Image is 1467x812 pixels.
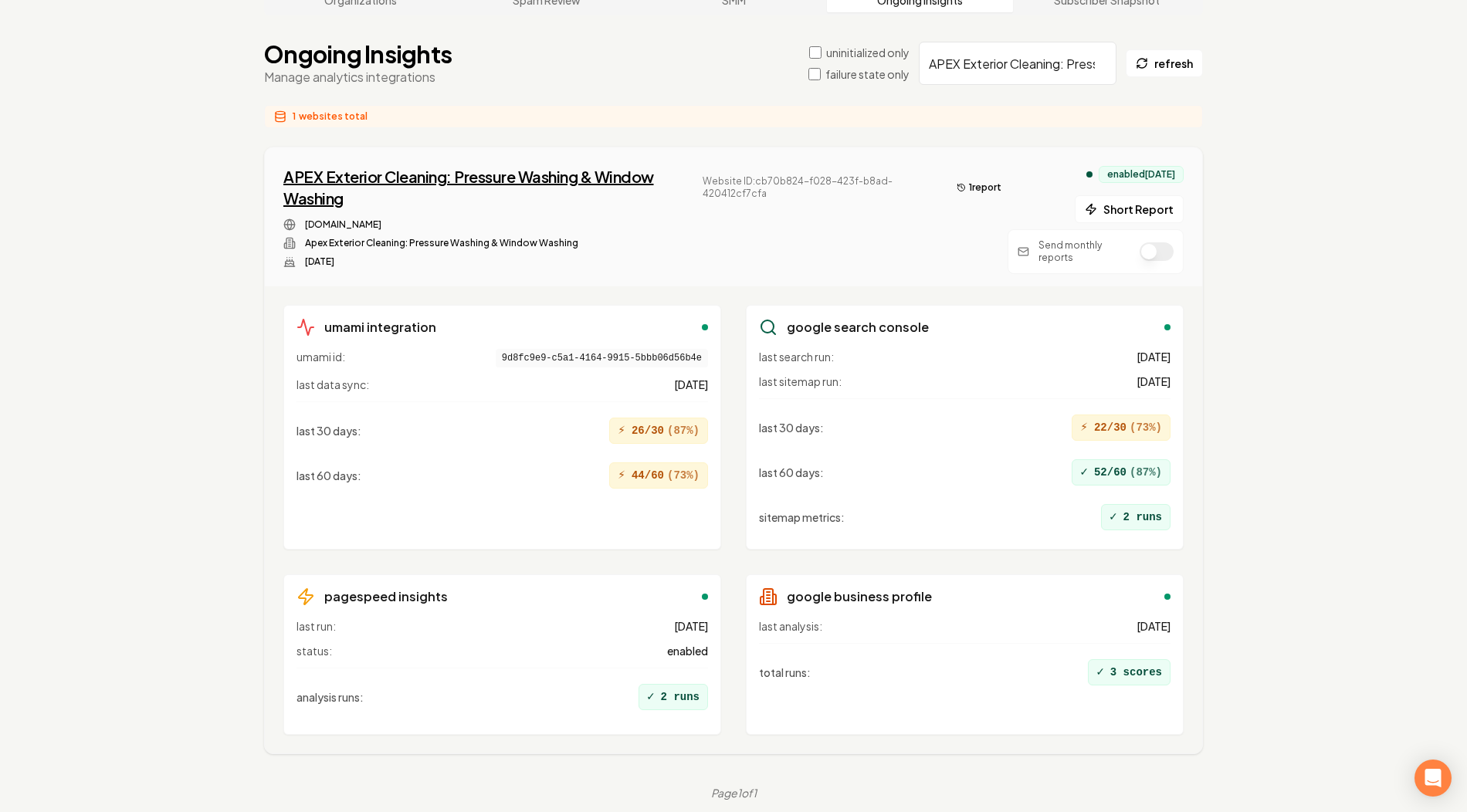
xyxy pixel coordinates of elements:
span: ( 73 %) [667,468,700,483]
span: ( 73 %) [1130,420,1162,435]
div: enabled [1164,594,1171,600]
h3: google business profile [787,587,932,606]
div: Page 1 of 1 [711,785,757,800]
div: Website [283,218,1008,231]
div: 2 runs [639,684,708,710]
span: sitemap metrics : [759,509,845,525]
span: ⚡ [1080,418,1088,437]
div: enabled [DATE] [1099,166,1184,183]
span: last 30 days : [296,423,361,438]
div: 22/30 [1072,414,1171,441]
span: ⚡ [618,466,625,485]
span: total runs : [759,665,811,680]
p: Send monthly reports [1038,239,1131,264]
button: refresh [1126,49,1203,77]
span: last 30 days : [759,420,824,435]
label: failure state only [825,66,910,82]
span: enabled [667,643,708,658]
span: last 60 days : [759,465,824,480]
span: 9d8fc9e9-c5a1-4164-9915-5bbb06d56b4e [496,349,708,367]
div: 3 scores [1088,659,1171,685]
div: enabled [702,324,708,330]
span: ✓ [1080,463,1088,482]
span: [DATE] [1137,349,1171,364]
span: ✓ [1110,508,1117,526]
input: Search by company name or website ID [919,42,1116,85]
span: [DATE] [674,377,708,392]
span: last data sync: [296,377,369,392]
div: 2 runs [1101,504,1171,530]
span: umami id: [296,349,345,367]
div: enabled [1164,324,1171,330]
h3: google search console [787,318,929,337]
span: [DATE] [674,618,708,634]
p: Manage analytics integrations [264,68,452,86]
span: last run: [296,618,336,634]
span: websites total [299,110,368,123]
span: 1 [293,110,296,123]
span: last 60 days : [296,468,361,483]
span: Website ID: cb70b824-f028-423f-b8ad-420412cf7cfa [703,175,944,200]
span: last search run: [759,349,834,364]
h3: umami integration [324,318,436,337]
span: ( 87 %) [1130,465,1162,480]
label: uninitialized only [826,45,910,60]
span: last sitemap run: [759,374,842,389]
div: Open Intercom Messenger [1414,760,1452,797]
h3: pagespeed insights [324,587,448,606]
div: 44/60 [609,462,708,489]
span: [DATE] [1137,374,1171,389]
div: 52/60 [1072,459,1171,486]
span: analysis runs : [296,689,364,705]
a: APEX Exterior Cleaning: Pressure Washing & Window Washing [283,166,695,209]
a: [DOMAIN_NAME] [305,218,381,231]
div: 26/30 [609,418,708,444]
div: analytics enabled [1086,171,1093,178]
span: [DATE] [1137,618,1171,634]
span: ⚡ [618,421,625,440]
span: status: [296,643,332,658]
span: ✓ [647,688,655,706]
span: ( 87 %) [667,423,700,438]
span: ✓ [1096,663,1104,682]
div: enabled [702,594,708,600]
h1: Ongoing Insights [264,40,452,68]
span: last analysis: [759,618,822,634]
button: Short Report [1075,195,1184,223]
button: 1report [950,178,1008,197]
